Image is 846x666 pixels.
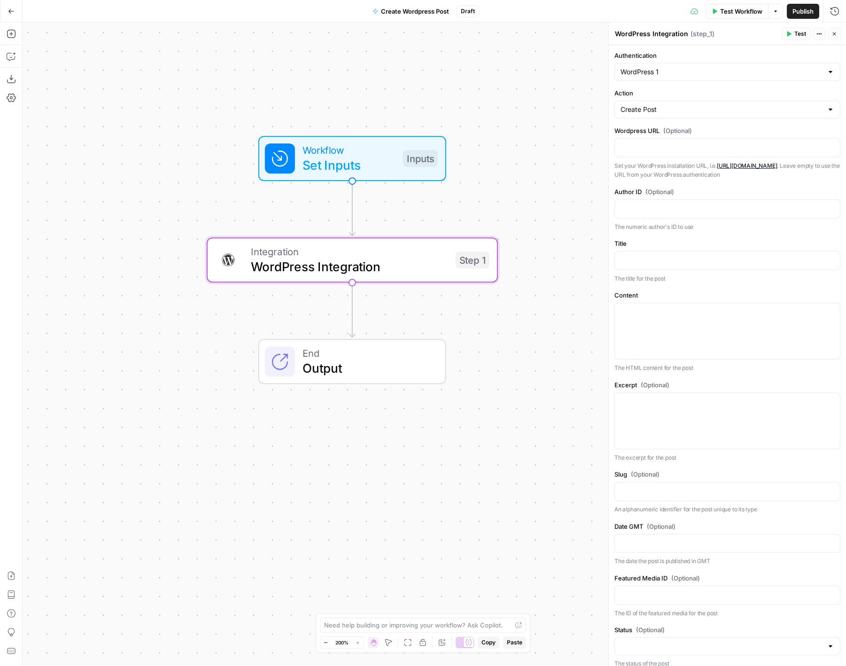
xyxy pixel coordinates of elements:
[503,636,526,649] button: Paste
[614,363,840,373] p: The HTML content for the post
[251,257,448,276] span: WordPress Integration
[614,380,840,390] label: Excerpt
[706,4,768,19] button: Test Workflow
[614,625,840,635] label: Status
[614,126,840,135] label: Wordpress URL
[478,636,499,649] button: Copy
[614,453,840,462] p: The excerpt for the post
[481,638,496,647] span: Copy
[782,28,810,40] button: Test
[456,251,489,268] div: Step 1
[614,274,840,283] p: The title for the post
[691,29,714,39] span: ( step_1 )
[717,162,777,169] a: [URL][DOMAIN_NAME]
[349,282,355,337] g: Edge from step_1 to end
[671,573,700,583] span: (Optional)
[614,222,840,232] p: The numeric author's ID to use
[614,505,840,514] p: An alphanumeric identifier for the post unique to its type
[614,556,840,566] p: The date the post is published in GMT
[207,339,498,384] div: EndOutput
[367,4,455,19] button: Create Wordpress Post
[621,105,823,114] input: Create Post
[614,187,840,196] label: Author ID
[663,126,692,135] span: (Optional)
[636,625,665,635] span: (Optional)
[303,359,430,377] span: Output
[349,181,355,235] g: Edge from start to step_1
[207,237,498,282] div: IntegrationWordPress IntegrationStep 1
[641,380,669,390] span: (Optional)
[614,609,840,618] p: The ID of the featured media for the post
[303,142,396,157] span: Workflow
[219,251,238,269] img: WordPress%20logotype.png
[792,7,814,16] span: Publish
[720,7,762,16] span: Test Workflow
[507,638,522,647] span: Paste
[614,239,840,248] label: Title
[614,522,840,531] label: Date GMT
[335,639,349,646] span: 200%
[614,573,840,583] label: Featured Media ID
[631,470,660,479] span: (Optional)
[251,244,448,259] span: Integration
[621,67,823,77] input: WordPress 1
[614,51,840,60] label: Authentication
[381,7,449,16] span: Create Wordpress Post
[615,29,688,39] textarea: WordPress Integration
[614,161,840,180] p: Set your WordPress installation URL, i.e. . Leave empty to use the URL from your WordPress authen...
[647,522,675,531] span: (Optional)
[461,7,475,16] span: Draft
[645,187,674,196] span: (Optional)
[794,30,806,38] span: Test
[403,150,438,167] div: Inputs
[303,345,430,360] span: End
[207,136,498,181] div: WorkflowSet InputsInputs
[614,290,840,300] label: Content
[614,88,840,98] label: Action
[787,4,819,19] button: Publish
[303,156,396,174] span: Set Inputs
[614,470,840,479] label: Slug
